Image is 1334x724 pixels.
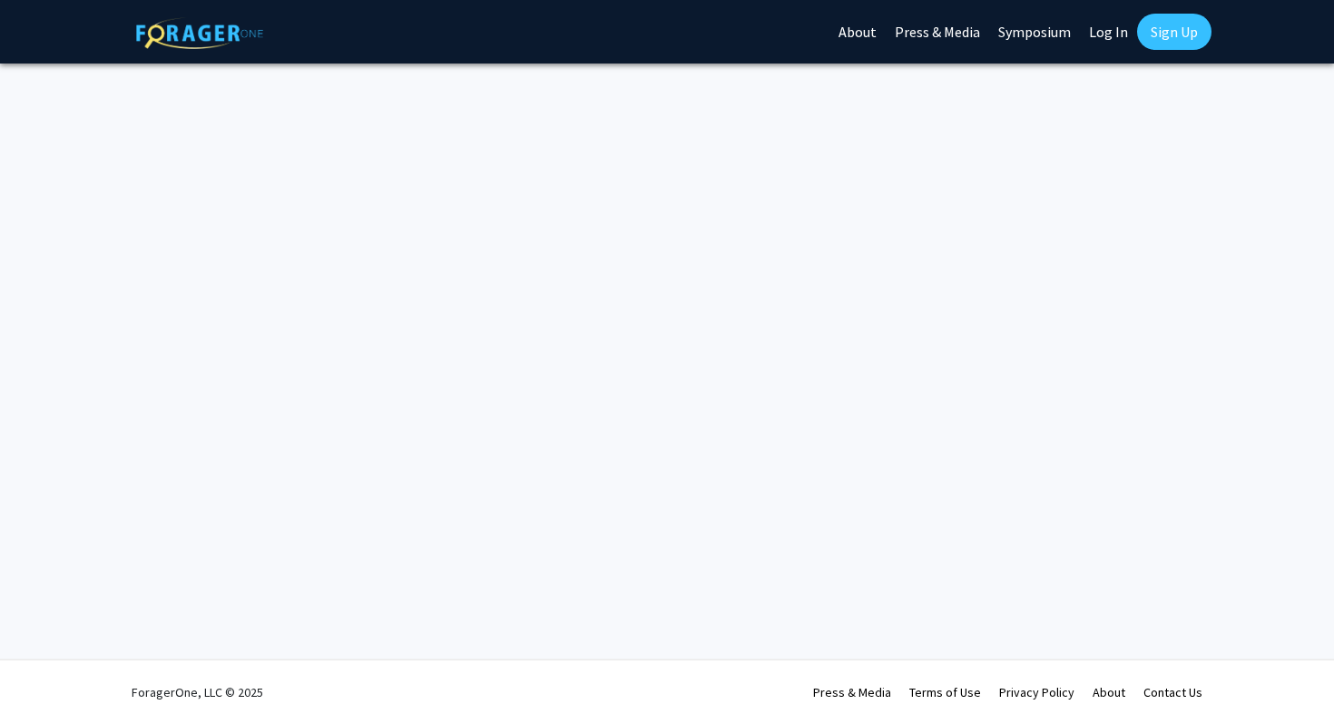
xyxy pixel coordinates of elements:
a: About [1093,684,1125,700]
a: Press & Media [813,684,891,700]
a: Sign Up [1137,14,1211,50]
a: Privacy Policy [999,684,1074,700]
a: Terms of Use [909,684,981,700]
a: Contact Us [1143,684,1202,700]
img: ForagerOne Logo [136,17,263,49]
div: ForagerOne, LLC © 2025 [132,660,263,724]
